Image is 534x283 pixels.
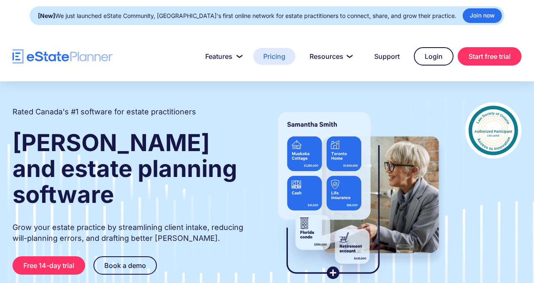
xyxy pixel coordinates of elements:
strong: [New] [38,12,55,19]
a: Book a demo [93,256,157,275]
a: Start free trial [458,47,521,66]
a: Support [364,48,410,65]
div: We just launched eState Community, [GEOGRAPHIC_DATA]'s first online network for estate practition... [38,10,456,22]
a: Free 14-day trial [13,256,85,275]
a: Features [195,48,249,65]
a: Join now [463,8,502,23]
strong: [PERSON_NAME] and estate planning software [13,129,237,209]
p: Grow your estate practice by streamlining client intake, reducing will-planning errors, and draft... [13,222,252,244]
h2: Rated Canada's #1 software for estate practitioners [13,106,196,117]
a: home [13,49,113,64]
a: Login [414,47,453,66]
a: Resources [300,48,360,65]
a: Pricing [253,48,295,65]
